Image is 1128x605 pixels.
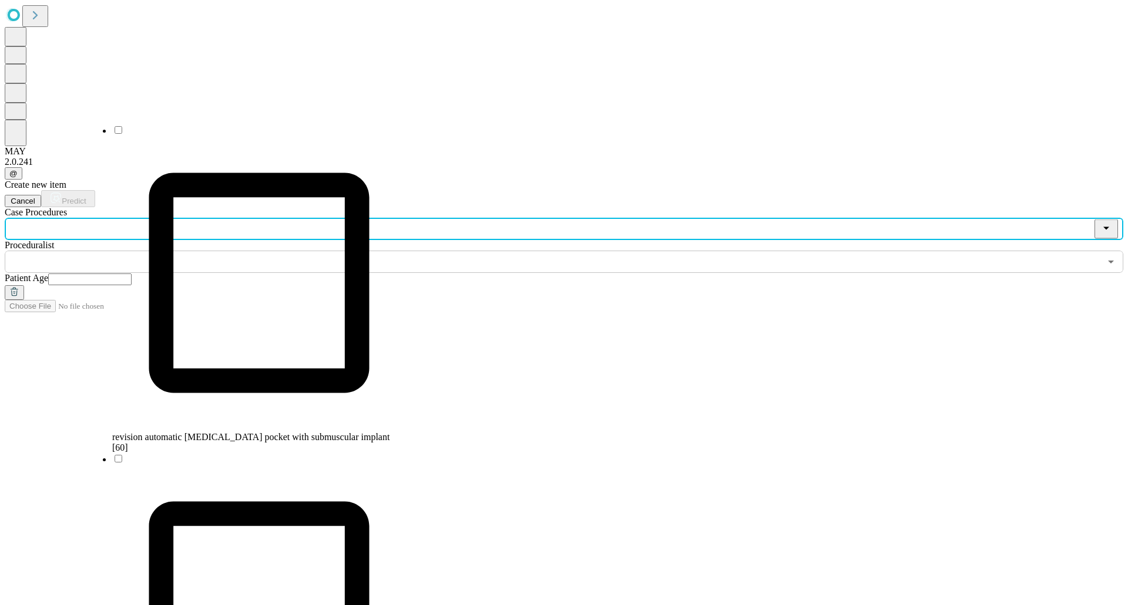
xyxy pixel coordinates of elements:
[5,146,1123,157] div: MAY
[41,190,95,207] button: Predict
[62,197,86,205] span: Predict
[5,157,1123,167] div: 2.0.241
[5,195,41,207] button: Cancel
[5,207,67,217] span: Scheduled Procedure
[1095,219,1118,239] button: Close
[5,180,66,190] span: Create new item
[112,432,390,452] span: revision automatic [MEDICAL_DATA] pocket with submuscular implant [60]
[5,167,22,180] button: @
[5,240,54,250] span: Proceduralist
[1103,254,1119,270] button: Open
[11,197,35,205] span: Cancel
[5,273,48,283] span: Patient Age
[9,169,18,178] span: @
